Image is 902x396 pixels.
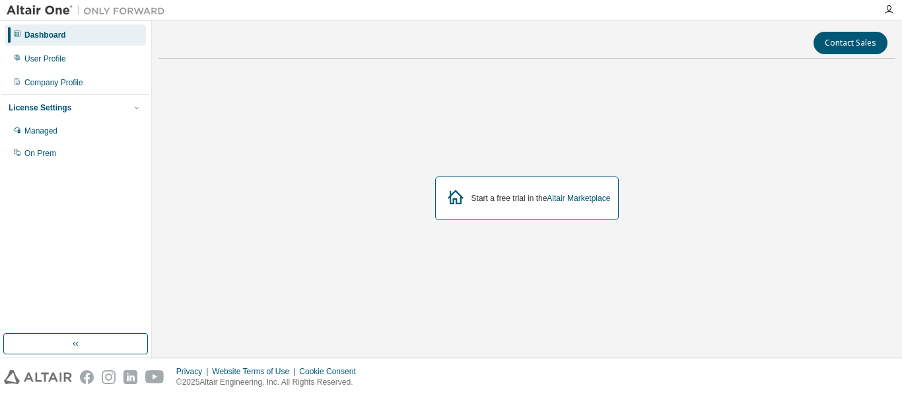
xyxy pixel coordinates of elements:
div: License Settings [9,102,71,113]
div: Privacy [176,366,212,377]
img: instagram.svg [102,370,116,384]
div: Website Terms of Use [212,366,299,377]
img: linkedin.svg [123,370,137,384]
button: Contact Sales [814,32,887,54]
img: facebook.svg [80,370,94,384]
div: Start a free trial in the [471,193,611,204]
div: Managed [24,126,57,136]
a: Altair Marketplace [547,194,610,203]
img: Altair One [7,4,172,17]
p: © 2025 Altair Engineering, Inc. All Rights Reserved. [176,377,364,388]
div: Company Profile [24,77,83,88]
div: User Profile [24,54,66,64]
div: On Prem [24,148,56,159]
img: youtube.svg [145,370,164,384]
div: Cookie Consent [299,366,363,377]
div: Dashboard [24,30,66,40]
img: altair_logo.svg [4,370,72,384]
